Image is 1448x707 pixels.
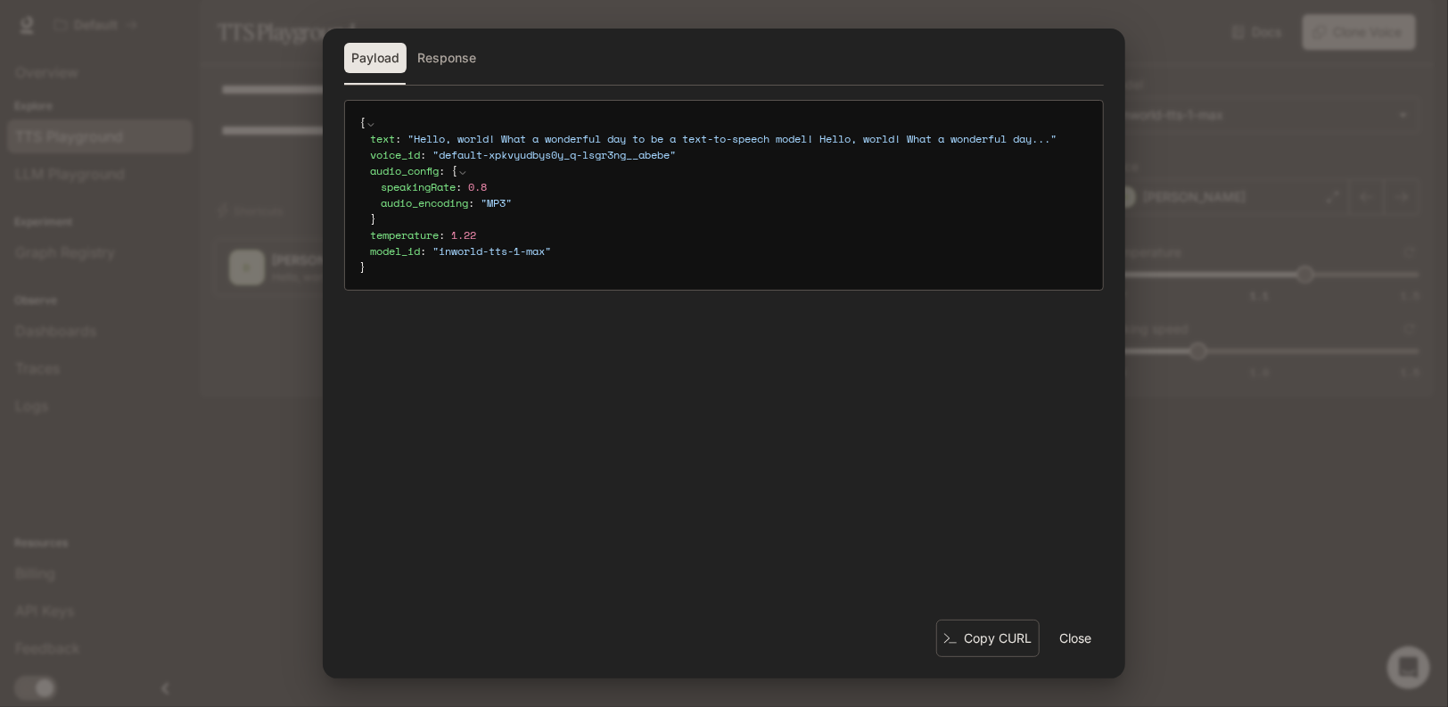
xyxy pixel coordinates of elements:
button: Copy CURL [936,620,1040,658]
span: } [359,259,366,275]
span: " default-xpkvyudbys0y_q-lsgr3ng__abebe " [432,147,676,162]
span: " MP3 " [481,195,512,210]
span: audio_config [370,163,439,178]
button: Payload [344,43,407,73]
div: : [370,227,1089,243]
button: Close [1047,621,1104,656]
div: : [370,163,1089,227]
span: model_id [370,243,420,259]
span: " inworld-tts-1-max " [432,243,551,259]
span: { [451,163,457,178]
div: : [381,179,1089,195]
span: } [370,211,376,226]
span: " Hello, world! What a wonderful day to be a text-to-speech model! Hello, world! What a wonderful... [407,131,1057,146]
span: speakingRate [381,179,456,194]
span: text [370,131,395,146]
span: 1.22 [451,227,476,243]
span: 0.8 [468,179,487,194]
span: { [359,115,366,130]
button: Response [410,43,483,73]
span: voice_id [370,147,420,162]
div: : [370,147,1089,163]
span: audio_encoding [381,195,468,210]
div: : [370,243,1089,259]
span: temperature [370,227,439,243]
div: : [381,195,1089,211]
div: : [370,131,1089,147]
